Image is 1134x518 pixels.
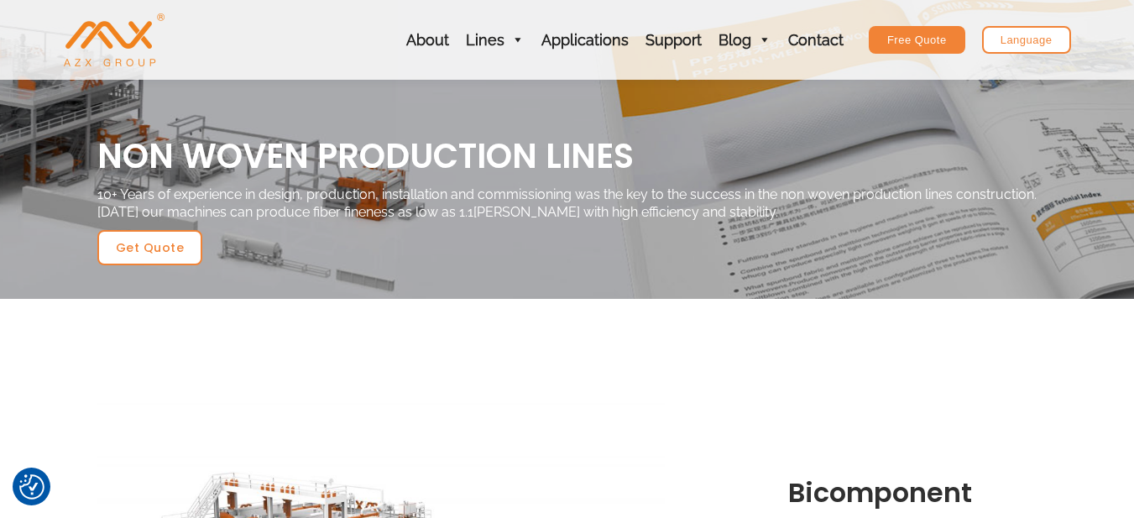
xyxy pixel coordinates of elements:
[97,230,203,265] a: Get Quote
[64,31,165,47] a: AZX Nonwoven Machine
[19,474,44,500] img: Revisit consent button
[97,186,1037,222] div: 10+ Years of experience in design, production, installation and commissioning was the key to the ...
[19,474,44,500] button: Consent Preferences
[869,26,965,54] a: Free Quote
[982,26,1071,54] a: Language
[97,134,1037,178] h1: Non woven production lines
[116,242,185,254] span: Get Quote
